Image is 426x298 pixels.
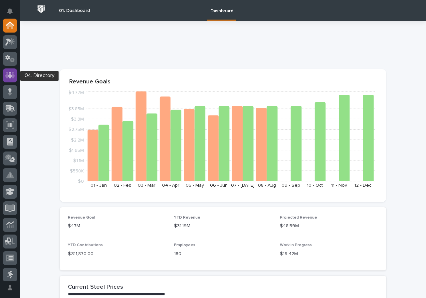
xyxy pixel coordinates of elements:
[59,8,90,14] h2: 01. Dashboard
[68,284,123,291] h2: Current Steel Prices
[210,183,228,188] text: 06 - Jun
[71,117,84,122] tspan: $3.3M
[68,223,166,230] p: $47M
[78,179,84,184] tspan: $0
[8,8,17,19] div: Notifications
[68,90,84,95] tspan: $4.77M
[69,78,377,86] p: Revenue Goals
[70,168,84,173] tspan: $550K
[174,250,272,257] p: 180
[280,243,312,247] span: Work in Progress
[71,138,84,142] tspan: $2.2M
[174,243,195,247] span: Employees
[307,183,323,188] text: 10 - Oct
[280,216,317,220] span: Projected Revenue
[280,223,378,230] p: $48.59M
[280,250,378,257] p: $19.42M
[73,158,84,163] tspan: $1.1M
[354,183,371,188] text: 12 - Dec
[174,223,272,230] p: $31.19M
[231,183,255,188] text: 07 - [DATE]
[35,3,47,15] img: Workspace Logo
[114,183,131,188] text: 02 - Feb
[138,183,155,188] text: 03 - Mar
[331,183,347,188] text: 11 - Nov
[68,250,166,257] p: $ 311,870.00
[162,183,179,188] text: 04 - Apr
[69,148,84,152] tspan: $1.65M
[68,216,95,220] span: Revenue Goal
[91,183,107,188] text: 01 - Jan
[68,243,103,247] span: YTD Contributions
[68,107,84,111] tspan: $3.85M
[69,127,84,132] tspan: $2.75M
[174,216,200,220] span: YTD Revenue
[258,183,276,188] text: 08 - Aug
[186,183,204,188] text: 05 - May
[282,183,300,188] text: 09 - Sep
[3,4,17,18] button: Notifications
